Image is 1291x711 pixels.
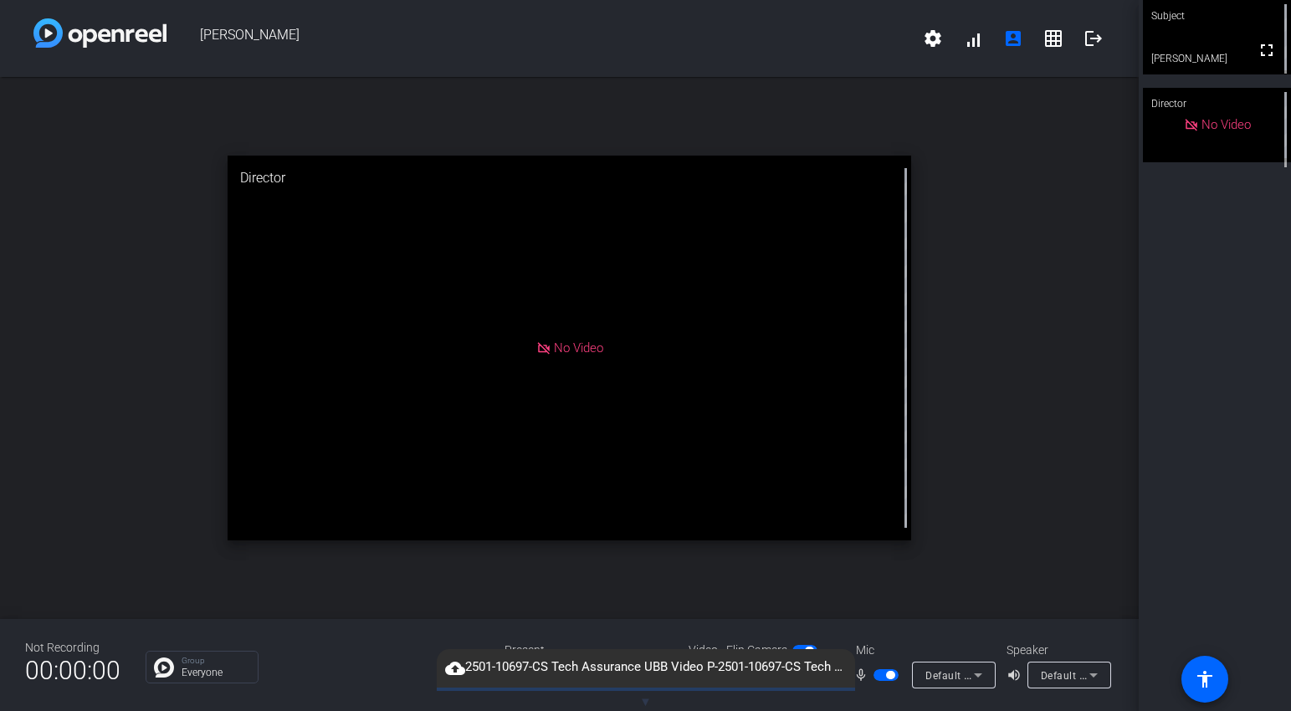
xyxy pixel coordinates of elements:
div: Director [228,156,911,201]
mat-icon: mic_none [853,665,873,685]
span: No Video [554,340,603,355]
p: Everyone [182,668,249,678]
mat-icon: logout [1084,28,1104,49]
span: Video [689,642,718,659]
p: Group [182,657,249,665]
img: white-gradient.svg [33,18,166,48]
div: Speaker [1007,642,1107,659]
span: Default - External Microphone (Built-in) [925,668,1115,682]
div: Present [505,642,672,659]
mat-icon: settings [923,28,943,49]
div: Mic [839,642,1007,659]
mat-icon: fullscreen [1257,40,1277,60]
span: ▼ [639,694,652,709]
span: [PERSON_NAME] [166,18,913,59]
mat-icon: grid_on [1043,28,1063,49]
span: Flip Camera [726,642,788,659]
div: Director [1143,88,1291,120]
span: Default - External Headphones (Built-in) [1041,668,1235,682]
div: Not Recording [25,639,120,657]
span: 00:00:00 [25,650,120,691]
mat-icon: account_box [1003,28,1023,49]
mat-icon: cloud_upload [445,658,465,678]
span: No Video [1201,117,1251,132]
mat-icon: accessibility [1195,669,1215,689]
button: signal_cellular_alt [953,18,993,59]
span: 2501-10697-CS Tech Assurance UBB Video P-2501-10697-CS Tech Assurance UBB Video Podcasts - Spring... [437,657,855,678]
img: Chat Icon [154,657,174,678]
mat-icon: volume_up [1007,665,1027,685]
